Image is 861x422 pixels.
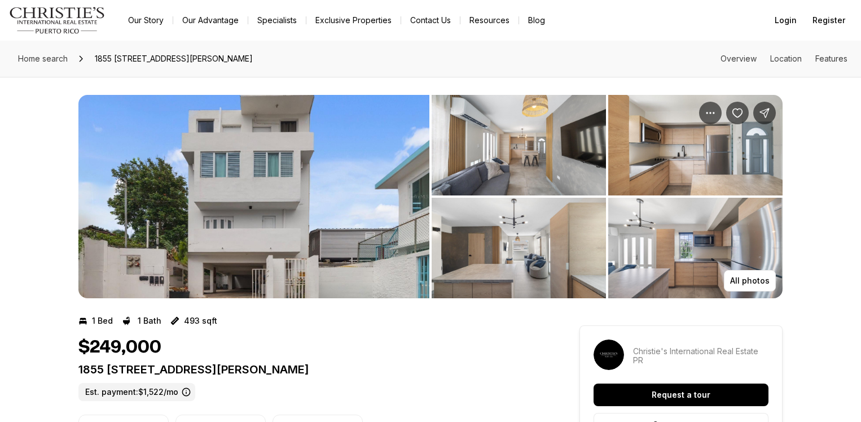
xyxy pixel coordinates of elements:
[608,95,783,195] button: View image gallery
[432,198,606,298] button: View image gallery
[78,95,429,298] button: View image gallery
[432,95,783,298] li: 2 of 4
[519,12,554,28] a: Blog
[119,12,173,28] a: Our Story
[730,276,770,285] p: All photos
[726,102,749,124] button: Save Property: 1855 CALLE PABELLONES #A2
[815,54,847,63] a: Skip to: Features
[184,316,217,325] p: 493 sqft
[812,16,845,25] span: Register
[78,383,195,401] label: Est. payment: $1,522/mo
[248,12,306,28] a: Specialists
[460,12,519,28] a: Resources
[92,316,113,325] p: 1 Bed
[173,12,248,28] a: Our Advantage
[401,12,460,28] button: Contact Us
[768,9,803,32] button: Login
[806,9,852,32] button: Register
[138,316,161,325] p: 1 Bath
[652,390,710,399] p: Request a tour
[78,95,429,298] li: 1 of 4
[78,95,783,298] div: Listing Photos
[753,102,776,124] button: Share Property: 1855 CALLE PABELLONES #A2
[432,95,606,195] button: View image gallery
[724,270,776,292] button: All photos
[306,12,401,28] a: Exclusive Properties
[721,54,847,63] nav: Page section menu
[18,54,68,63] span: Home search
[699,102,722,124] button: Property options
[90,50,257,68] span: 1855 [STREET_ADDRESS][PERSON_NAME]
[78,363,539,376] p: 1855 [STREET_ADDRESS][PERSON_NAME]
[775,16,797,25] span: Login
[721,54,757,63] a: Skip to: Overview
[770,54,802,63] a: Skip to: Location
[9,7,106,34] img: logo
[14,50,72,68] a: Home search
[633,347,768,365] p: Christie's International Real Estate PR
[594,384,768,406] button: Request a tour
[608,198,783,298] button: View image gallery
[78,337,161,358] h1: $249,000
